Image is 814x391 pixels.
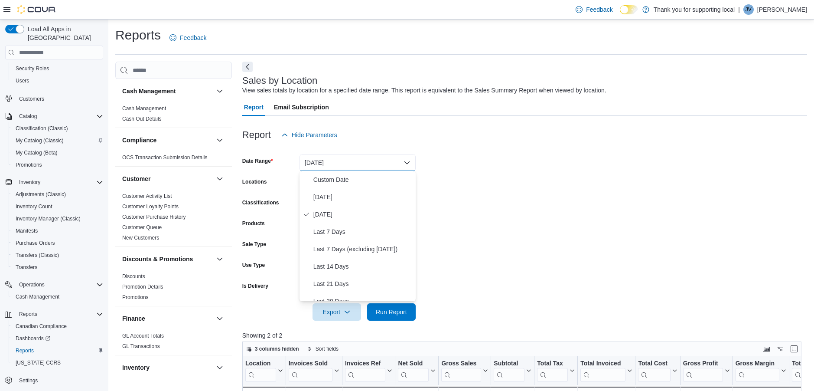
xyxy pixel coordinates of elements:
button: My Catalog (Classic) [9,135,107,147]
a: Feedback [166,29,210,46]
span: Cash Management [16,293,59,300]
button: Keyboard shortcuts [761,344,772,354]
span: Load All Apps in [GEOGRAPHIC_DATA] [24,25,103,42]
span: Reports [19,311,37,318]
a: Customer Purchase History [122,214,186,220]
button: Users [9,75,107,87]
div: Discounts & Promotions [115,271,232,306]
span: Classification (Classic) [12,123,103,134]
label: Products [242,220,265,227]
a: Cash Out Details [122,116,162,122]
span: Dashboards [12,333,103,344]
button: Inventory Manager (Classic) [9,213,107,225]
span: Inventory Manager (Classic) [12,214,103,224]
span: Security Roles [12,63,103,74]
span: Purchase Orders [12,238,103,248]
h3: Inventory [122,363,150,372]
button: Total Cost [638,360,677,382]
button: Reports [2,308,107,320]
button: Finance [215,313,225,324]
button: Export [313,303,361,321]
button: Total Invoiced [580,360,632,382]
a: Promotion Details [122,284,163,290]
span: Canadian Compliance [16,323,67,330]
span: Reports [16,347,34,354]
span: Transfers [16,264,37,271]
span: Reports [12,345,103,356]
span: [DATE] [313,192,412,202]
button: Classification (Classic) [9,122,107,135]
button: Enter fullscreen [789,344,799,354]
button: Inventory [16,177,44,187]
span: [DATE] [313,209,412,220]
button: Location [245,360,283,382]
span: Report [244,99,264,116]
a: Users [12,76,33,86]
button: Manifests [9,225,107,237]
button: Customer [122,174,213,183]
button: [DATE] [300,154,416,171]
div: Location [245,360,276,368]
div: Subtotal [494,360,524,382]
p: Thank you for supporting local [654,4,735,15]
button: My Catalog (Beta) [9,147,107,159]
button: Canadian Compliance [9,320,107,332]
a: Customer Queue [122,224,162,230]
button: Transfers (Classic) [9,249,107,261]
span: Transfers (Classic) [12,250,103,260]
div: Gross Profit [683,360,723,368]
a: Customers [16,94,48,104]
span: Classification (Classic) [16,125,68,132]
button: Adjustments (Classic) [9,188,107,200]
div: Gross Sales [441,360,481,368]
button: Inventory [2,176,107,188]
label: Use Type [242,262,265,269]
button: Transfers [9,261,107,273]
button: Compliance [215,135,225,145]
button: Operations [16,279,48,290]
a: Cash Management [122,105,166,112]
div: Gross Margin [735,360,779,382]
button: Purchase Orders [9,237,107,249]
button: Compliance [122,136,213,145]
a: Security Roles [12,63,52,74]
a: Discounts [122,273,145,279]
a: Transfers (Classic) [12,250,62,260]
div: Gross Margin [735,360,779,368]
h3: Compliance [122,136,156,145]
button: [US_STATE] CCRS [9,357,107,369]
span: 3 columns hidden [255,345,299,352]
label: Classifications [242,199,279,206]
span: Adjustments (Classic) [16,191,66,198]
div: Invoices Sold [288,360,332,382]
button: Hide Parameters [278,126,341,144]
a: Inventory Manager (Classic) [12,214,84,224]
button: Sort fields [303,344,342,354]
span: Purchase Orders [16,240,55,246]
div: Compliance [115,152,232,166]
span: Last 30 Days [313,296,412,306]
button: Inventory [122,363,213,372]
span: Cash Management [12,292,103,302]
button: Display options [775,344,785,354]
span: JV [746,4,752,15]
div: Total Invoiced [580,360,625,382]
span: Inventory Count [12,201,103,212]
button: 3 columns hidden [243,344,303,354]
img: Cova [17,5,56,14]
span: Catalog [19,113,37,120]
span: Last 21 Days [313,279,412,289]
div: View sales totals by location for a specified date range. This report is equivalent to the Sales ... [242,86,606,95]
p: | [738,4,740,15]
a: OCS Transaction Submission Details [122,154,208,161]
a: Classification (Classic) [12,123,72,134]
span: Manifests [12,226,103,236]
div: Total Cost [638,360,670,368]
span: [US_STATE] CCRS [16,359,61,366]
div: Location [245,360,276,382]
span: Dashboards [16,335,50,342]
a: Reports [12,345,37,356]
button: Customer [215,174,225,184]
button: Discounts & Promotions [122,255,213,263]
button: Cash Management [122,87,213,95]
